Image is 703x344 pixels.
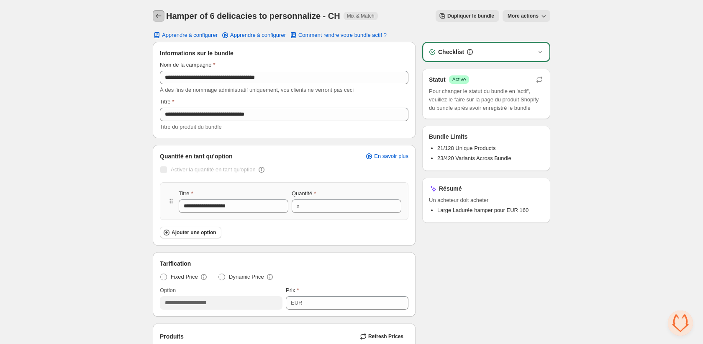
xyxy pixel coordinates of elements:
button: Apprendre à configurer [148,29,223,41]
button: Dupliquer le bundle [436,10,499,22]
label: Option [160,286,176,295]
a: Apprendre à configurer [216,29,291,41]
span: Apprendre à configurer [162,32,218,39]
span: Produits [160,332,184,341]
span: Dynamic Price [229,273,264,281]
a: En savoir plus [360,150,413,162]
h3: Bundle Limits [429,132,468,141]
span: En savoir plus [374,153,408,160]
button: Back [153,10,164,22]
li: Large Ladurée hamper pour EUR 160 [437,206,544,215]
span: Pour changer le statut du bundle en 'actif', veuillez le faire sur la page du produit Shopify du ... [429,87,544,112]
div: Open chat [668,310,693,336]
h3: Statut [429,75,446,84]
span: Informations sur le bundle [160,49,233,57]
span: Apprendre à configurer [230,32,286,39]
span: Ajouter une option [172,229,216,236]
button: Refresh Prices [357,331,408,342]
span: Active [452,76,466,83]
span: More actions [508,13,539,19]
span: À des fins de nommage administratif uniquement, vos clients ne verront pas ceci [160,87,354,93]
span: Mix & Match [347,13,375,19]
span: 23/420 Variants Across Bundle [437,155,511,161]
div: x [297,202,300,210]
span: Refresh Prices [368,333,403,340]
span: Activer la quantité en tant qu'option [171,166,256,173]
span: 21/128 Unique Products [437,145,495,151]
span: Un acheteur doit acheter [429,196,544,204]
span: Fixed Price [171,273,198,281]
h3: Checklist [438,48,464,56]
span: Tarification [160,259,191,268]
span: Quantité en tant qu'option [160,152,233,160]
label: Titre [179,189,193,198]
h1: Hamper of 6 delicacies to personnalize - CH [166,11,340,21]
span: Dupliquer le bundle [447,13,494,19]
label: Prix [286,286,299,295]
label: Titre [160,98,174,106]
div: EUR [291,299,302,307]
label: Nom de la campagne [160,61,216,69]
button: Comment rendre votre bundle actif ? [284,29,392,41]
span: Titre du produit du bundle [160,124,222,130]
span: Comment rendre votre bundle actif ? [298,32,387,39]
label: Quantité [292,189,316,198]
h3: Résumé [439,184,462,193]
button: Ajouter une option [160,227,221,238]
button: More actions [503,10,550,22]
